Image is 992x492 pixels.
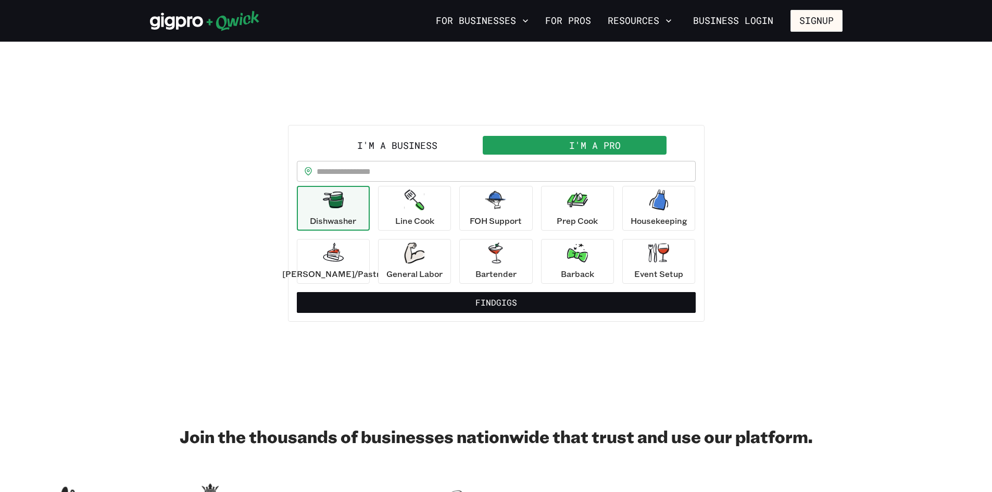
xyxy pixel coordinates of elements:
p: Bartender [475,268,517,280]
button: [PERSON_NAME]/Pastry [297,239,370,284]
p: Dishwasher [310,215,356,227]
p: FOH Support [470,215,522,227]
button: FOH Support [459,186,532,231]
button: Prep Cook [541,186,614,231]
button: I'm a Pro [496,136,694,155]
a: Business Login [684,10,782,32]
button: Bartender [459,239,532,284]
button: Signup [790,10,843,32]
p: Barback [561,268,594,280]
p: Event Setup [634,268,683,280]
h2: PICK UP A SHIFT! [288,94,705,115]
button: General Labor [378,239,451,284]
p: Housekeeping [631,215,687,227]
button: Dishwasher [297,186,370,231]
p: [PERSON_NAME]/Pastry [282,268,384,280]
button: Resources [604,12,676,30]
button: Line Cook [378,186,451,231]
button: For Businesses [432,12,533,30]
h2: Join the thousands of businesses nationwide that trust and use our platform. [150,426,843,447]
button: Housekeeping [622,186,695,231]
button: I'm a Business [299,136,496,155]
p: Line Cook [395,215,434,227]
button: FindGigs [297,292,696,313]
button: Event Setup [622,239,695,284]
button: Barback [541,239,614,284]
p: Prep Cook [557,215,598,227]
a: For Pros [541,12,595,30]
p: General Labor [386,268,443,280]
